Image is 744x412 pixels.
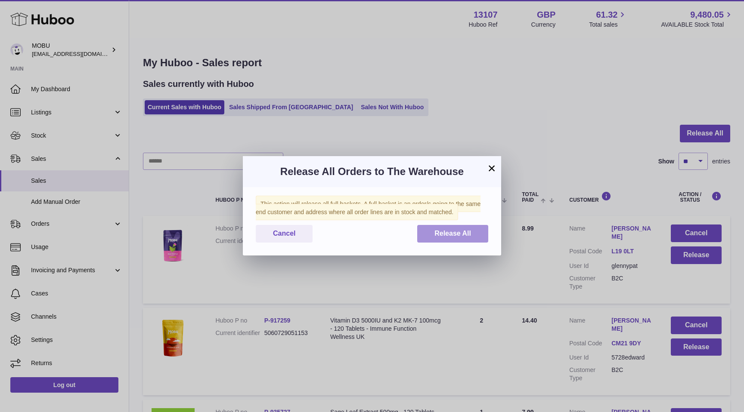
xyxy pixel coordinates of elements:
span: Cancel [273,230,295,237]
span: This action will release all full baskets. A full basket is an order/s going to the same end cust... [256,196,480,220]
span: Release All [434,230,471,237]
button: Release All [417,225,488,243]
h3: Release All Orders to The Warehouse [256,165,488,178]
button: × [487,163,497,173]
button: Cancel [256,225,313,243]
